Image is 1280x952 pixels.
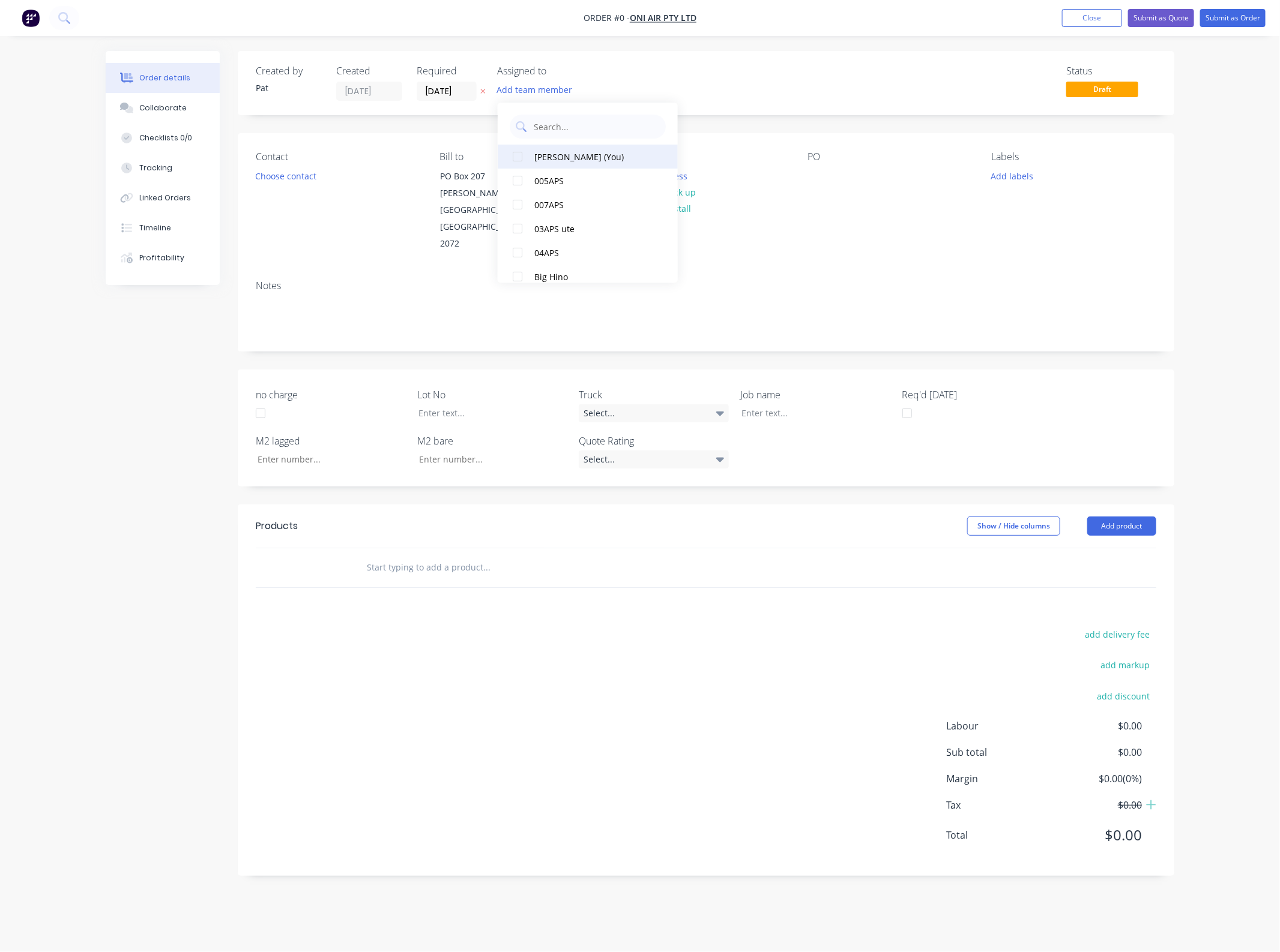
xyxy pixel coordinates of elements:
div: PO [808,151,972,163]
button: Submit as Quote [1128,9,1194,27]
div: [PERSON_NAME], [GEOGRAPHIC_DATA], [GEOGRAPHIC_DATA], 2072 [440,185,540,252]
label: Lot No [417,388,567,402]
div: Select... [579,451,729,469]
button: Tracking [106,153,220,183]
button: Add team member [491,82,579,98]
div: Checklists 0/0 [139,133,192,143]
button: 03APS ute [498,217,678,241]
span: Margin [946,771,1053,786]
div: 007APS [534,199,654,211]
span: Labour [946,719,1053,733]
button: Checklists 0/0 [106,123,220,153]
label: Req'd [DATE] [902,388,1052,402]
div: 03APS ute [534,223,654,235]
div: Profitability [139,253,184,263]
span: Tax [946,798,1053,812]
div: Select... [579,404,729,422]
span: $0.00 [1053,798,1142,812]
button: Add labels [985,167,1040,184]
div: Status [1066,65,1156,77]
label: M2 bare [417,434,567,448]
div: Labels [992,151,1156,163]
div: Products [256,519,298,533]
button: 007APS [498,193,678,217]
div: Timeline [139,223,171,233]
button: Collaborate [106,93,220,123]
div: PO Box 207[PERSON_NAME], [GEOGRAPHIC_DATA], [GEOGRAPHIC_DATA], 2072 [430,167,550,253]
div: Bill to [439,151,604,163]
div: 005APS [534,175,654,187]
button: [PERSON_NAME] (You) [498,145,678,169]
button: Order details [106,63,220,93]
div: Created [336,65,402,77]
div: Big Hino [534,271,654,283]
input: Enter number... [409,451,567,469]
button: add markup [1094,657,1156,673]
div: [PERSON_NAME] (You) [534,151,654,163]
button: Show / Hide columns [967,516,1060,536]
div: Created by [256,65,322,77]
span: Draft [1066,82,1138,97]
div: Linked Orders [139,193,191,203]
label: Quote Rating [579,434,729,448]
button: 04APS [498,241,678,265]
div: Collaborate [139,103,187,113]
button: 005APS [498,169,678,193]
div: Notes [256,280,1156,292]
button: Profitability [106,243,220,273]
div: Contact [256,151,420,163]
button: Close [1062,9,1122,27]
div: Assigned to [497,65,617,77]
span: Sub total [946,745,1053,759]
a: Oni Air Pty Ltd [630,13,696,24]
button: Add team member [497,82,579,98]
button: Timeline [106,213,220,243]
img: Factory [22,9,40,27]
div: Pat [256,82,322,94]
input: Search... [533,115,660,139]
button: add delivery fee [1079,626,1156,642]
label: M2 lagged [256,434,406,448]
div: Deliver to [624,151,788,163]
label: no charge [256,388,406,402]
button: Submit as Order [1200,9,1266,27]
button: Linked Orders [106,183,220,213]
button: Add product [1087,516,1156,536]
div: Order details [139,73,190,83]
span: $0.00 [1053,745,1142,759]
input: Enter number... [247,451,406,469]
button: add discount [1091,688,1156,704]
span: Total [946,828,1053,842]
button: Choose contact [249,167,323,184]
span: $0.00 ( 0 %) [1053,771,1142,786]
span: $0.00 [1053,824,1142,846]
div: Tracking [139,163,172,173]
div: 04APS [534,247,654,259]
div: Required [417,65,483,77]
label: Truck [579,388,729,402]
button: Big Hino [498,265,678,289]
label: Job name [741,388,891,402]
span: $0.00 [1053,719,1142,733]
div: PO Box 207 [440,168,540,185]
span: Order #0 - [584,13,630,24]
input: Start typing to add a product... [366,555,606,579]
